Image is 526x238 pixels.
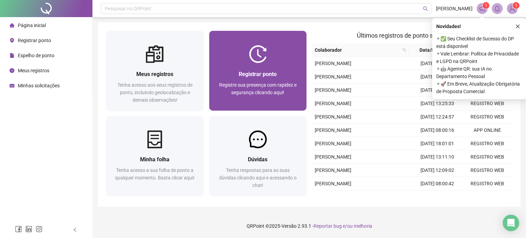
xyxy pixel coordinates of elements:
sup: 1 [483,2,489,9]
span: home [10,23,14,28]
span: Meus registros [136,71,173,77]
td: APP ONLINE [462,124,512,137]
span: [PERSON_NAME] [315,61,351,66]
td: [DATE] 08:00:16 [412,124,462,137]
span: search [401,45,408,55]
span: search [423,6,428,11]
td: REGISTRO WEB [462,164,512,177]
td: [DATE] 13:11:10 [412,150,462,164]
span: Novidades ! [436,23,461,30]
span: notification [479,5,485,12]
span: Minhas solicitações [18,83,60,88]
span: schedule [10,83,14,88]
span: ⚬ 🤖 Agente QR: sua IA no Departamento Pessoal [436,65,522,80]
span: search [402,48,406,52]
td: REGISTRO WEB [462,137,512,150]
sup: Atualize o seu contato no menu Meus Dados [513,2,519,9]
span: Dúvidas [248,156,267,163]
span: close [515,24,520,29]
span: Últimos registros de ponto sincronizados [357,32,467,39]
td: [DATE] 12:24:57 [412,110,462,124]
td: REGISTRO WEB [462,110,512,124]
div: Open Intercom Messenger [503,215,519,231]
span: [PERSON_NAME] [315,167,351,173]
td: [DATE] 18:01:01 [412,137,462,150]
td: REGISTRO WEB [462,190,512,204]
td: [DATE] 12:12:15 [412,57,462,70]
span: bell [494,5,500,12]
span: environment [10,38,14,43]
span: [PERSON_NAME] [315,127,351,133]
span: Versão [281,223,297,229]
span: [PERSON_NAME] [315,87,351,93]
td: REGISTRO WEB [462,177,512,190]
td: REGISTRO WEB [462,97,512,110]
td: [DATE] 18:01:04 [412,84,462,97]
span: [PERSON_NAME] [436,5,473,12]
td: [DATE] 08:00:42 [412,177,462,190]
a: Registrar pontoRegistre sua presença com rapidez e segurança clicando aqui! [209,31,307,111]
a: Meus registrosTenha acesso aos seus registros de ponto, incluindo geolocalização e demais observa... [106,31,204,111]
span: [PERSON_NAME] [315,74,351,79]
span: facebook [15,226,22,233]
span: Página inicial [18,23,46,28]
span: [PERSON_NAME] [315,114,351,120]
span: ⚬ ✅ Seu Checklist de Sucesso do DP está disponível [436,35,522,50]
a: Minha folhaTenha acesso a sua folha de ponto a qualquer momento. Basta clicar aqui! [106,116,204,196]
span: 1 [485,3,487,8]
span: [PERSON_NAME] [315,101,351,106]
span: Data/Hora [412,46,450,54]
span: file [10,53,14,58]
span: Tenha acesso a sua folha de ponto a qualquer momento. Basta clicar aqui! [115,167,195,180]
td: REGISTRO WEB [462,150,512,164]
span: [PERSON_NAME] [315,141,351,146]
span: left [73,227,77,232]
span: Minha folha [140,156,170,163]
span: Tenha acesso aos seus registros de ponto, incluindo geolocalização e demais observações! [117,82,192,103]
span: clock-circle [10,68,14,73]
img: 94622 [507,3,517,14]
footer: QRPoint © 2025 - 2.93.1 - [92,214,526,238]
th: Data/Hora [409,43,458,57]
span: [PERSON_NAME] [315,181,351,186]
span: Registrar ponto [239,71,277,77]
td: [DATE] 12:09:02 [412,164,462,177]
td: [DATE] 13:25:33 [412,97,462,110]
span: Meus registros [18,68,49,73]
span: instagram [36,226,42,233]
span: ⚬ Vale Lembrar: Política de Privacidade e LGPD na QRPoint [436,50,522,65]
span: Registre sua presença com rapidez e segurança clicando aqui! [219,82,297,95]
span: Registrar ponto [18,38,51,43]
span: Reportar bug e/ou melhoria [314,223,372,229]
span: Tenha respostas para as suas dúvidas clicando aqui e acessando o chat! [219,167,297,188]
span: ⚬ 🚀 Em Breve, Atualização Obrigatória de Proposta Comercial [436,80,522,95]
span: linkedin [25,226,32,233]
span: Colaborador [315,46,400,54]
span: [PERSON_NAME] [315,154,351,160]
span: 1 [515,3,517,8]
td: [DATE] 08:00:34 [412,70,462,84]
td: [DATE] 18:00:10 [412,190,462,204]
span: Espelho de ponto [18,53,54,58]
a: DúvidasTenha respostas para as suas dúvidas clicando aqui e acessando o chat! [209,116,307,196]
